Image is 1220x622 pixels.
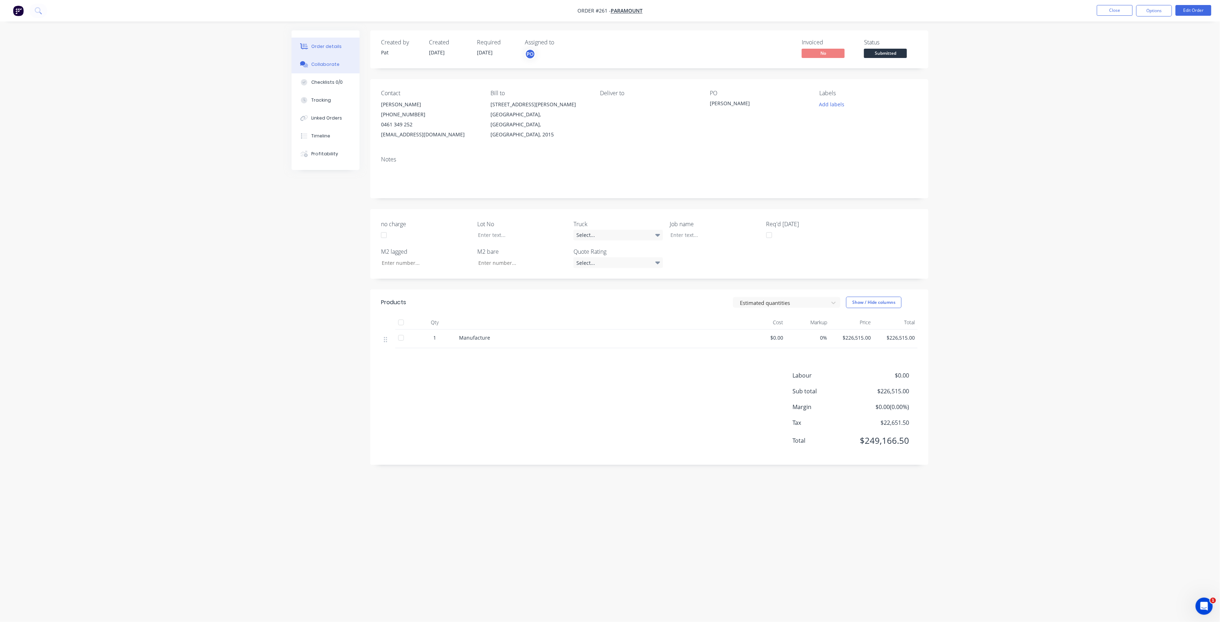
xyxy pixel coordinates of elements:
label: Quote Rating [574,247,663,256]
span: $0.00 [856,371,909,380]
span: Sub total [792,387,856,395]
button: Linked Orders [292,109,360,127]
span: $226,515.00 [877,334,915,341]
label: M2 bare [477,247,567,256]
button: Profitability [292,145,360,163]
button: Submitted [864,49,907,59]
input: Enter number... [472,257,567,268]
div: Order details [312,43,342,50]
span: $226,515.00 [833,334,871,341]
button: Show / Hide columns [846,297,902,308]
span: $0.00 ( 0.00 %) [856,403,909,411]
button: PO [525,49,536,59]
div: [PERSON_NAME][PHONE_NUMBER]0461 349 252[EMAIL_ADDRESS][DOMAIN_NAME] [381,99,479,140]
span: Total [792,436,856,445]
div: [PERSON_NAME] [381,99,479,110]
span: 1 [1210,598,1216,603]
div: Price [830,315,874,330]
span: No [802,49,845,58]
iframe: Intercom live chat [1196,598,1213,615]
div: Deliver to [600,90,698,97]
button: Collaborate [292,55,360,73]
span: [DATE] [477,49,493,56]
div: Products [381,298,406,307]
button: Tracking [292,91,360,109]
span: 1 [433,334,436,341]
div: [STREET_ADDRESS][PERSON_NAME][GEOGRAPHIC_DATA], [GEOGRAPHIC_DATA], [GEOGRAPHIC_DATA], 2015 [491,99,589,140]
div: Bill to [491,90,589,97]
span: 0% [789,334,828,341]
span: [DATE] [429,49,445,56]
span: Order #261 - [577,8,611,14]
span: $0.00 [745,334,784,341]
div: Profitability [312,151,338,157]
div: 0461 349 252 [381,120,479,130]
img: Factory [13,5,24,16]
button: Order details [292,38,360,55]
div: [STREET_ADDRESS][PERSON_NAME] [491,99,589,110]
label: Job name [670,220,760,228]
button: Close [1097,5,1133,16]
div: Linked Orders [312,115,342,121]
div: Select... [574,257,663,268]
div: Total [874,315,918,330]
span: $22,651.50 [856,418,909,427]
span: Submitted [864,49,907,58]
div: Labels [820,90,918,97]
button: Add labels [815,99,848,109]
label: Req'd [DATE] [766,220,856,228]
span: Margin [792,403,856,411]
button: Options [1136,5,1172,16]
a: Paramount [611,8,643,14]
div: Markup [786,315,830,330]
div: Pat [381,49,420,56]
div: Status [864,39,918,46]
div: [PERSON_NAME] [710,99,799,110]
button: Timeline [292,127,360,145]
div: Assigned to [525,39,596,46]
span: Manufacture [459,334,490,341]
div: Select... [574,230,663,240]
span: $226,515.00 [856,387,909,395]
span: Labour [792,371,856,380]
span: Tax [792,418,856,427]
label: M2 lagged [381,247,470,256]
span: $249,166.50 [856,434,909,447]
button: Edit Order [1176,5,1211,16]
div: Timeline [312,133,331,139]
div: Notes [381,156,918,163]
div: [PHONE_NUMBER] [381,110,479,120]
label: no charge [381,220,470,228]
input: Enter number... [376,257,470,268]
div: Collaborate [312,61,340,68]
div: Required [477,39,516,46]
div: Cost [742,315,786,330]
div: [EMAIL_ADDRESS][DOMAIN_NAME] [381,130,479,140]
div: [GEOGRAPHIC_DATA], [GEOGRAPHIC_DATA], [GEOGRAPHIC_DATA], 2015 [491,110,589,140]
div: Contact [381,90,479,97]
div: Qty [413,315,456,330]
div: Created by [381,39,420,46]
div: Tracking [312,97,331,103]
div: PO [710,90,808,97]
div: Checklists 0/0 [312,79,343,86]
label: Lot No [477,220,567,228]
div: Invoiced [802,39,855,46]
label: Truck [574,220,663,228]
button: Checklists 0/0 [292,73,360,91]
div: Created [429,39,468,46]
